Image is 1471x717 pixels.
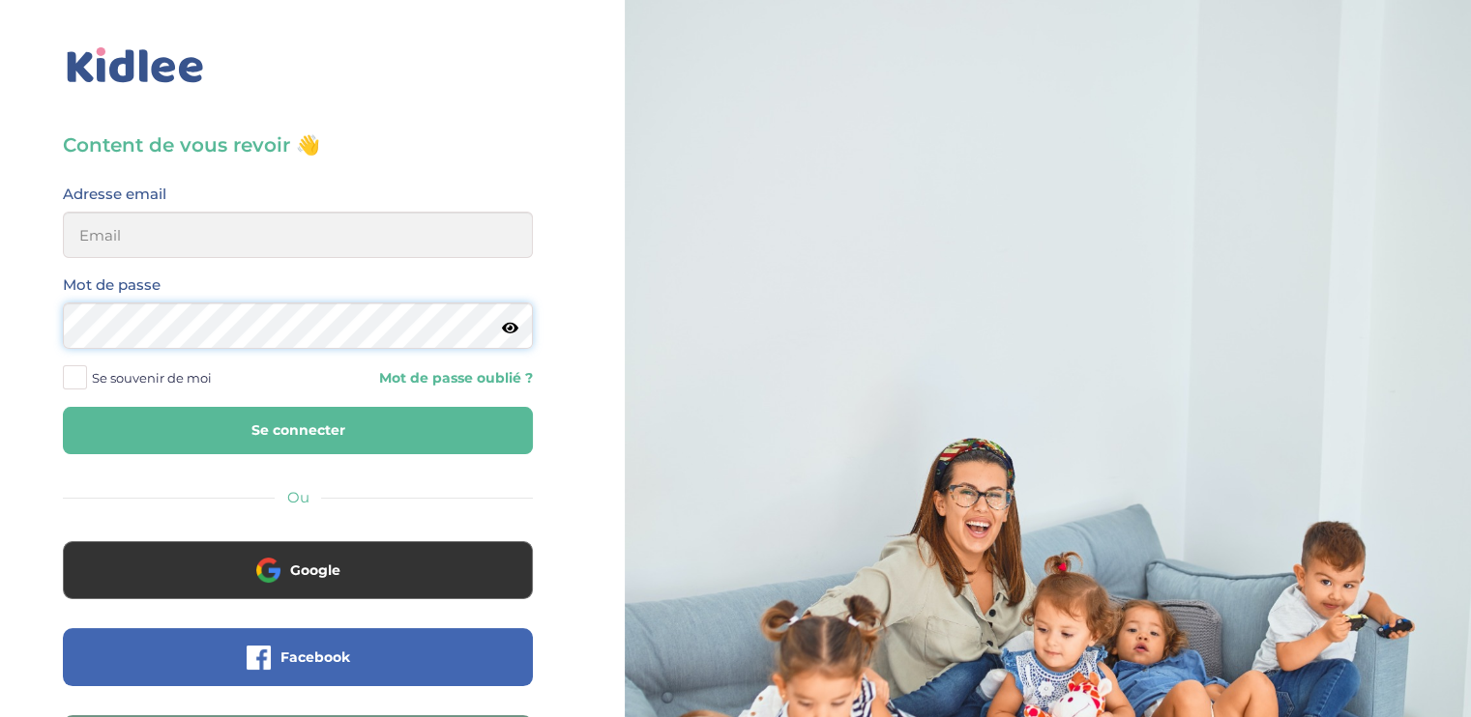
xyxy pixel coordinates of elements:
button: Google [63,541,533,599]
button: Se connecter [63,407,533,454]
img: google.png [256,558,280,582]
img: facebook.png [247,645,271,670]
img: logo_kidlee_bleu [63,43,208,88]
button: Facebook [63,628,533,686]
a: Mot de passe oublié ? [312,369,533,387]
input: Email [63,212,533,258]
label: Adresse email [63,182,166,207]
span: Ou [287,488,309,506]
a: Google [63,574,533,592]
a: Facebook [63,661,533,679]
span: Se souvenir de moi [92,365,212,390]
span: Facebook [280,647,350,667]
label: Mot de passe [63,272,161,298]
h3: Content de vous revoir 👋 [63,131,533,158]
span: Google [290,560,340,580]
